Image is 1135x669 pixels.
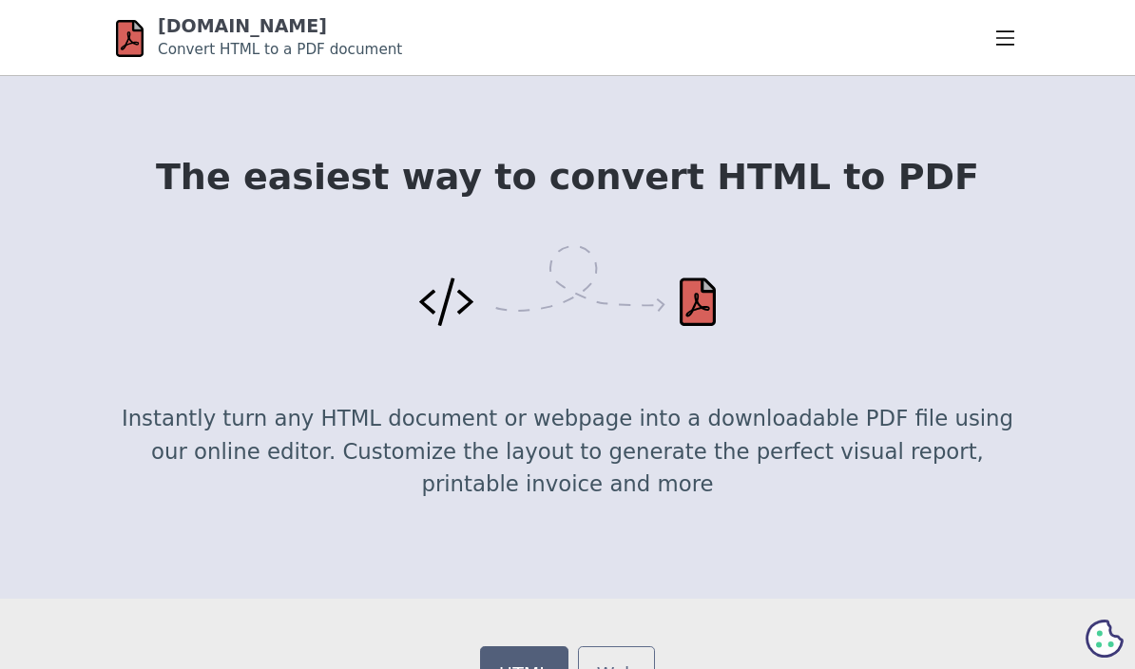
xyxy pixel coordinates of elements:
[116,402,1019,500] p: Instantly turn any HTML document or webpage into a downloadable PDF file using our online editor....
[1086,620,1124,658] svg: Cookie Preferences
[116,17,144,60] img: html-pdf.net
[419,245,716,327] img: Convert HTML to PDF
[116,157,1019,198] h1: The easiest way to convert HTML to PDF
[158,15,327,36] a: [DOMAIN_NAME]
[158,41,402,58] small: Convert HTML to a PDF document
